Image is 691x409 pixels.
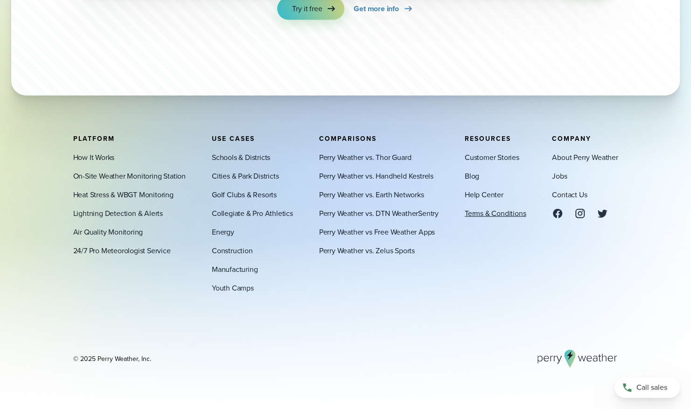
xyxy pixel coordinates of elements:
span: Try it free [292,3,322,14]
a: Air Quality Monitoring [73,226,143,237]
a: Collegiate & Pro Athletics [212,208,293,219]
a: Perry Weather vs. Zelus Sports [319,245,415,256]
span: Comparisons [319,133,377,143]
a: Construction [212,245,253,256]
a: Blog [465,170,479,181]
span: Call sales [636,382,667,393]
a: Lightning Detection & Alerts [73,208,163,219]
a: How It Works [73,152,115,163]
a: Perry Weather vs. Thor Guard [319,152,412,163]
span: Platform [73,133,115,143]
a: Youth Camps [212,282,254,293]
a: Golf Clubs & Resorts [212,189,277,200]
span: Get more info [354,3,398,14]
a: Customer Stories [465,152,519,163]
a: Manufacturing [212,263,258,275]
a: 24/7 Pro Meteorologist Service [73,245,171,256]
a: Schools & Districts [212,152,270,163]
a: On-Site Weather Monitoring Station [73,170,186,181]
a: Contact Us [552,189,587,200]
a: Perry Weather vs. Earth Networks [319,189,424,200]
a: About Perry Weather [552,152,618,163]
a: Perry Weather vs. Handheld Kestrels [319,170,433,181]
a: Cities & Park Districts [212,170,279,181]
a: Call sales [614,377,680,398]
span: Use Cases [212,133,255,143]
a: Perry Weather vs. DTN WeatherSentry [319,208,439,219]
span: Company [552,133,591,143]
a: Help Center [465,189,503,200]
span: Resources [465,133,511,143]
a: Jobs [552,170,567,181]
a: Heat Stress & WBGT Monitoring [73,189,174,200]
a: Perry Weather vs Free Weather Apps [319,226,435,237]
a: Terms & Conditions [465,208,526,219]
div: © 2025 Perry Weather, Inc. [73,354,151,363]
a: Energy [212,226,234,237]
